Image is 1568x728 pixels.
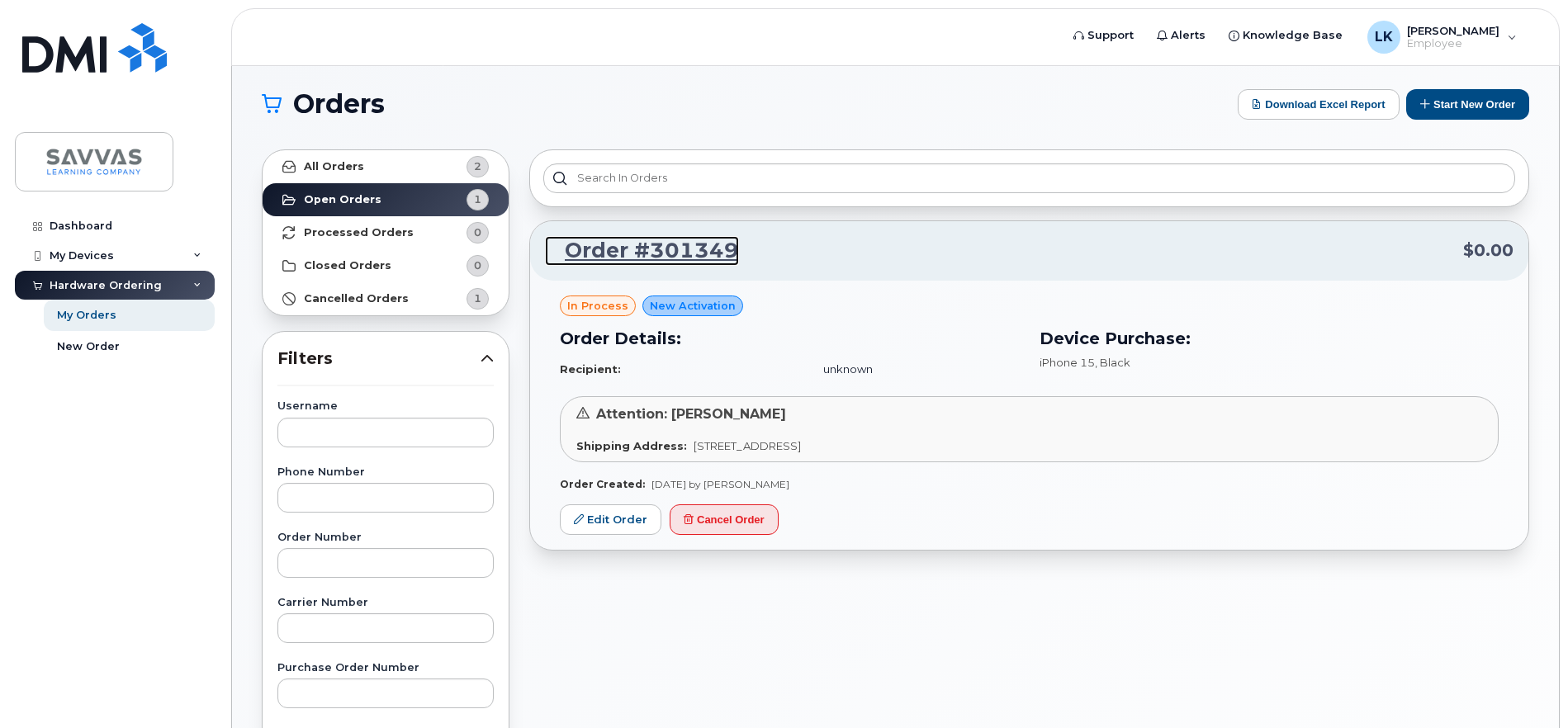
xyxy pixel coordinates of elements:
strong: All Orders [304,160,364,173]
button: Cancel Order [670,504,779,535]
label: Carrier Number [277,598,494,608]
button: Download Excel Report [1238,89,1400,120]
span: 1 [474,191,481,207]
strong: Order Created: [560,478,645,490]
span: 0 [474,225,481,240]
a: Edit Order [560,504,661,535]
span: 2 [474,158,481,174]
strong: Closed Orders [304,259,391,272]
span: Filters [277,347,481,371]
input: Search in orders [543,163,1515,193]
span: in process [567,298,628,314]
span: , Black [1095,356,1130,369]
h3: Order Details: [560,326,1020,351]
button: Start New Order [1406,89,1529,120]
span: Orders [293,92,385,116]
span: [DATE] by [PERSON_NAME] [651,478,789,490]
strong: Cancelled Orders [304,292,409,305]
a: All Orders2 [263,150,509,183]
strong: Shipping Address: [576,439,687,452]
label: Phone Number [277,467,494,478]
a: Closed Orders0 [263,249,509,282]
strong: Recipient: [560,362,621,376]
strong: Open Orders [304,193,381,206]
label: Order Number [277,532,494,543]
span: iPhone 15 [1040,356,1095,369]
span: [STREET_ADDRESS] [694,439,801,452]
td: unknown [808,355,1019,384]
label: Username [277,401,494,412]
a: Open Orders1 [263,183,509,216]
span: 1 [474,291,481,306]
span: Attention: [PERSON_NAME] [596,406,786,422]
label: Purchase Order Number [277,663,494,674]
a: Cancelled Orders1 [263,282,509,315]
h3: Device Purchase: [1040,326,1499,351]
iframe: Messenger Launcher [1496,656,1556,716]
span: 0 [474,258,481,273]
a: Processed Orders0 [263,216,509,249]
span: $0.00 [1463,239,1514,262]
a: Order #301349 [545,236,739,266]
span: New Activation [650,298,736,314]
strong: Processed Orders [304,226,414,239]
